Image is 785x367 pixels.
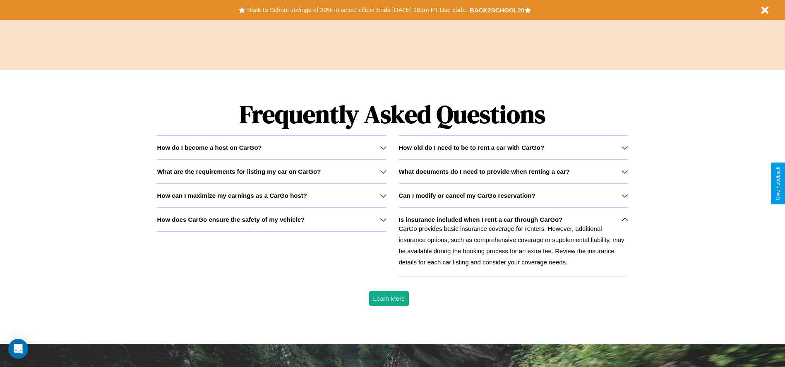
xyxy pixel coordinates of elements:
h3: How can I maximize my earnings as a CarGo host? [157,192,307,199]
h3: How do I become a host on CarGo? [157,144,262,151]
h3: How old do I need to be to rent a car with CarGo? [399,144,545,151]
div: Open Intercom Messenger [8,339,28,359]
b: BACK2SCHOOL20 [470,7,525,14]
h3: Is insurance included when I rent a car through CarGo? [399,216,563,223]
h3: What are the requirements for listing my car on CarGo? [157,168,321,175]
button: Back to School savings of 20% in select cities! Ends [DATE] 10am PT.Use code: [245,4,469,16]
button: Learn More [369,291,409,306]
h3: How does CarGo ensure the safety of my vehicle? [157,216,305,223]
div: Give Feedback [775,167,781,200]
h3: What documents do I need to provide when renting a car? [399,168,570,175]
h1: Frequently Asked Questions [157,93,628,135]
h3: Can I modify or cancel my CarGo reservation? [399,192,535,199]
p: CarGo provides basic insurance coverage for renters. However, additional insurance options, such ... [399,223,628,268]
